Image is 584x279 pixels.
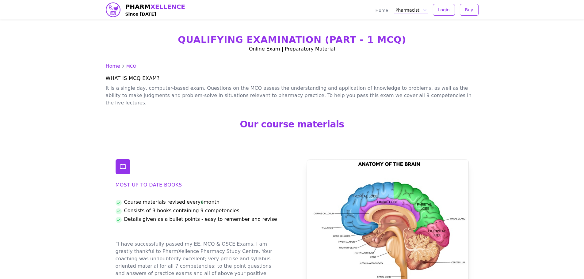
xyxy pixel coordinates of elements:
button: Buy [460,4,479,16]
button: Pharmacist [394,6,428,14]
a: Home [106,63,120,69]
p: It is a single day, computer-based exam. Questions on the MCQ assess the understanding and applic... [106,85,479,107]
span: 6 [200,199,204,205]
img: PharmXellence logo [106,2,120,17]
h2: Our course materials [106,109,479,140]
span: Course materials revised every month [124,198,219,206]
h2: What is MCQ exam? [106,75,479,82]
h1: Qualifying Examination (Part - 1 MCQ) [106,34,479,45]
span: Consists of 3 books containing 9 competencies [124,207,239,214]
a: MCQ [126,63,136,69]
nav: Breadcrumb [106,62,479,70]
span: Buy [465,7,473,13]
span: Login [438,7,450,13]
h2: Most up to date books [116,181,277,189]
span: PHARM [125,2,185,11]
p: Online Exam | Preparatory Material [106,45,479,53]
a: Home [374,6,389,13]
button: Login [433,4,455,16]
span: XELLENCE [151,3,185,10]
h4: Since [DATE] [125,11,185,17]
span: Details given as a bullet points - easy to remember and revise [124,216,277,223]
